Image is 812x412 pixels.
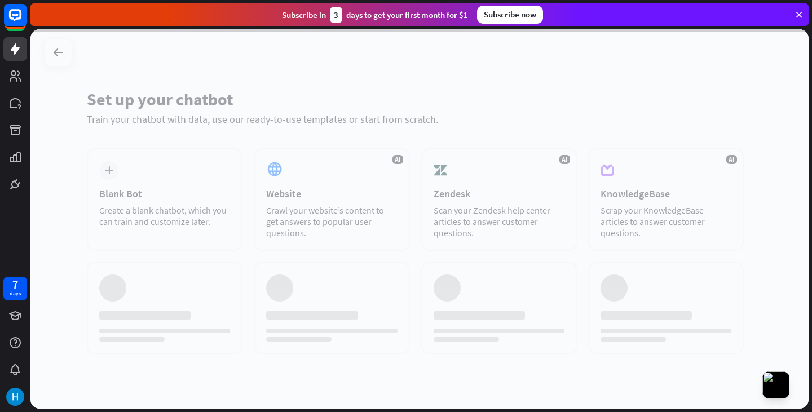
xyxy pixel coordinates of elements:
div: Subscribe now [477,6,543,24]
div: Subscribe in days to get your first month for $1 [282,7,468,23]
div: 3 [330,7,342,23]
div: 7 [12,280,18,290]
div: days [10,290,21,298]
a: 7 days [3,277,27,300]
